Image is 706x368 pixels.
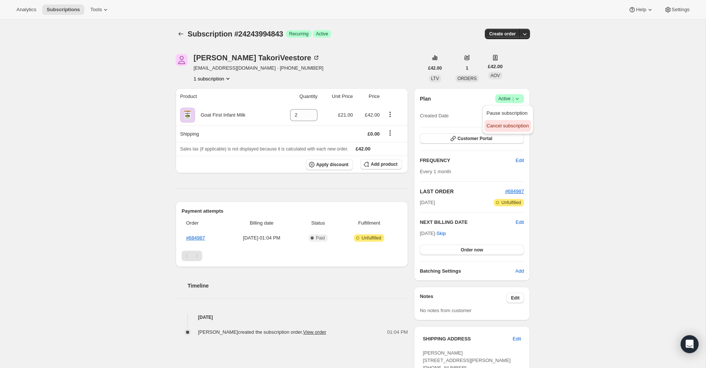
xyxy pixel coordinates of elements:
h3: Notes [420,293,507,303]
th: Price [355,88,382,105]
button: £42.00 [424,63,446,73]
button: Order now [420,245,524,255]
span: Edit [511,295,520,301]
span: Pause subscription [487,110,528,116]
span: Paid [316,235,325,241]
span: Active [316,31,328,37]
th: Shipping [176,126,276,142]
button: Add [511,265,528,277]
span: Analytics [16,7,36,13]
button: Edit [516,219,524,226]
span: £0.00 [368,131,380,137]
button: Help [624,4,658,15]
span: Customer Portal [458,136,492,142]
span: ORDERS [458,76,477,81]
div: Open Intercom Messenger [681,335,699,353]
span: 1 [466,65,468,71]
span: Active [498,95,521,102]
button: Skip [432,228,450,239]
h2: Plan [420,95,431,102]
span: Settings [672,7,690,13]
span: Create order [489,31,516,37]
button: Create order [485,29,520,39]
span: Edit [513,335,521,343]
button: Product actions [194,75,232,82]
div: [PERSON_NAME] TakoriVeestore [194,54,320,61]
span: Tools [90,7,102,13]
span: £21.00 [338,112,353,118]
button: Analytics [12,4,41,15]
span: [DATE] · 01:04 PM [228,234,295,242]
button: Product actions [384,110,396,118]
button: Edit [506,293,524,303]
span: No notes from customer [420,308,472,313]
span: Unfulfilled [501,200,521,206]
span: Add product [371,161,397,167]
span: Khadija TakoriVeestore [176,54,188,66]
th: Product [176,88,276,105]
span: Recurring [289,31,308,37]
span: Every 1 month [420,169,451,174]
img: product img [180,108,195,123]
span: [PERSON_NAME] created the subscription order. [198,329,326,335]
button: Cancel subscription [484,120,531,132]
a: #684987 [186,235,205,241]
h3: SHIPPING ADDRESS [423,335,513,343]
h2: NEXT BILLING DATE [420,219,516,226]
span: Subscriptions [47,7,80,13]
span: Order now [461,247,483,253]
span: [DATE] · [420,231,446,236]
a: View order [303,329,326,335]
th: Order [182,215,226,231]
button: Edit [511,155,528,166]
span: [EMAIL_ADDRESS][DOMAIN_NAME] · [PHONE_NUMBER] [194,64,323,72]
h2: Timeline [188,282,408,289]
span: £42.00 [365,112,380,118]
button: Settings [660,4,694,15]
span: Subscription #24243994843 [188,30,283,38]
span: Fulfillment [341,219,398,227]
button: Edit [508,333,525,345]
span: 01:04 PM [387,329,408,336]
h2: FREQUENCY [420,157,516,164]
span: AOV [490,73,500,78]
span: Edit [516,157,524,164]
span: [DATE] [420,199,435,206]
span: £42.00 [488,63,503,70]
button: Apply discount [306,159,353,170]
button: Subscriptions [176,29,186,39]
button: Shipping actions [384,129,396,137]
span: Status [300,219,336,227]
nav: Pagination [182,251,402,261]
h2: Payment attempts [182,207,402,215]
button: Pause subscription [484,107,531,119]
button: 1 [461,63,473,73]
button: Add product [360,159,402,169]
span: Sales tax (if applicable) is not displayed because it is calculated with each new order. [180,146,348,152]
th: Unit Price [320,88,355,105]
button: #684987 [505,188,524,195]
th: Quantity [276,88,320,105]
span: Created Date [420,112,449,120]
h6: Batching Settings [420,267,515,275]
a: #684987 [505,188,524,194]
span: £42.00 [356,146,371,152]
span: Skip [436,230,446,237]
span: Cancel subscription [487,123,529,129]
span: Billing date [228,219,295,227]
button: Customer Portal [420,133,524,144]
h2: LAST ORDER [420,188,505,195]
h4: [DATE] [176,314,408,321]
button: Tools [86,4,114,15]
span: Help [636,7,646,13]
span: LTV [431,76,439,81]
div: Goat First Infant Milk [195,111,245,119]
button: Subscriptions [42,4,84,15]
span: | [512,96,514,102]
span: £42.00 [428,65,442,71]
span: Add [515,267,524,275]
span: Apply discount [316,162,349,168]
span: Unfulfilled [361,235,381,241]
